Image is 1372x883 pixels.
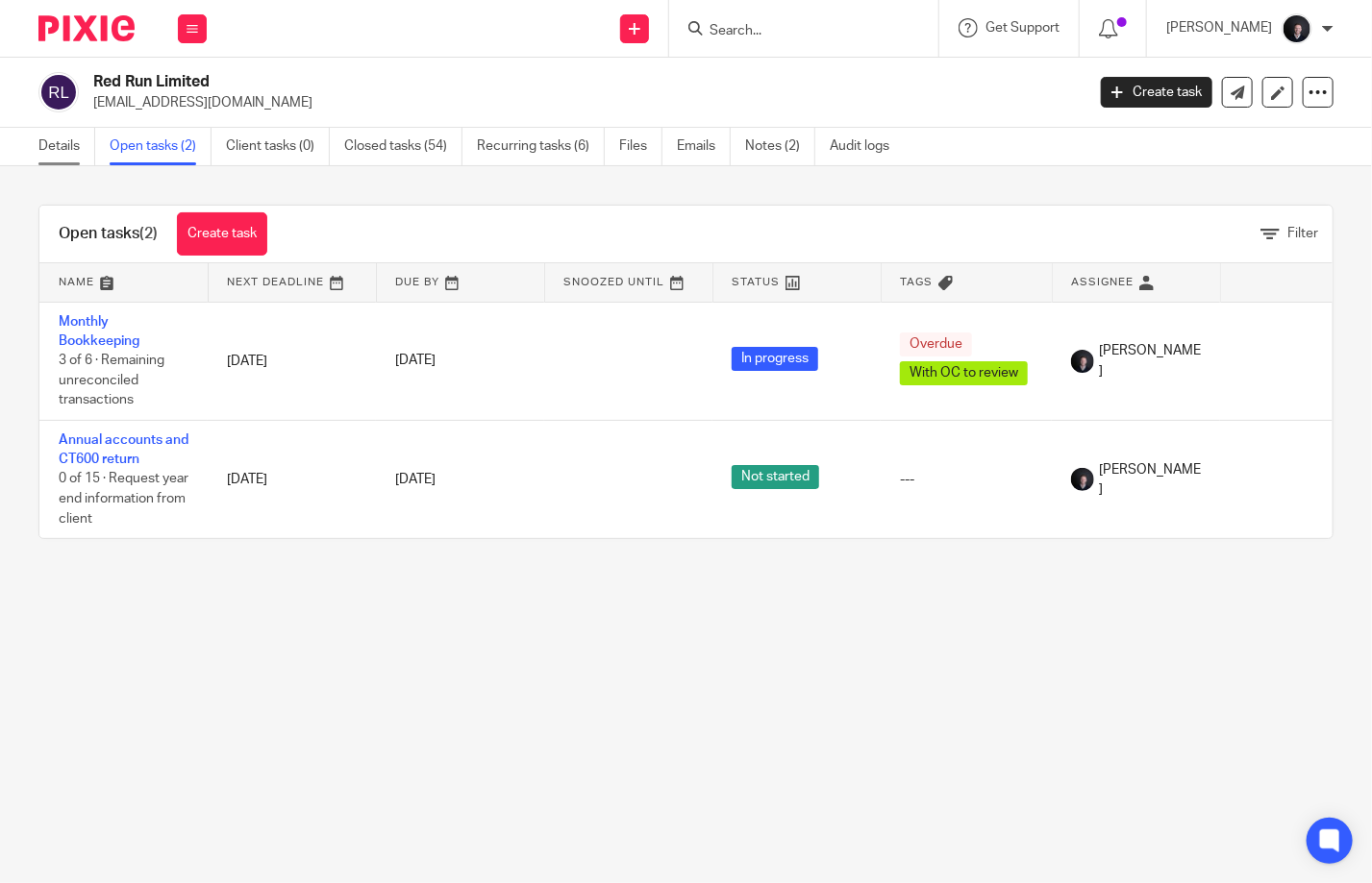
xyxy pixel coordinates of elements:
[177,212,267,256] a: Create task
[208,302,376,420] td: [DATE]
[900,361,1028,385] span: With OC to review
[1287,227,1318,240] span: Filter
[208,420,376,538] td: [DATE]
[619,128,662,165] a: Files
[900,332,972,356] span: Overdue
[226,128,330,165] a: Client tasks (0)
[477,128,605,165] a: Recurring tasks (6)
[59,315,139,348] a: Monthly Bookkeeping
[93,72,876,92] h2: Red Run Limited
[1282,13,1312,44] img: 455A2509.jpg
[1071,350,1094,373] img: 455A2509.jpg
[1071,468,1094,491] img: 455A2509.jpg
[93,93,1072,112] p: [EMAIL_ADDRESS][DOMAIN_NAME]
[564,277,665,287] span: Snoozed Until
[677,128,731,165] a: Emails
[1099,341,1201,380] span: [PERSON_NAME]
[395,473,436,486] span: [DATE]
[38,15,135,41] img: Pixie
[900,470,1033,489] div: ---
[1166,18,1272,37] p: [PERSON_NAME]
[985,21,1060,35] span: Get Support
[732,347,818,371] span: In progress
[745,128,815,165] a: Notes (2)
[901,277,934,287] span: Tags
[1101,77,1212,108] a: Create task
[38,128,95,165] a: Details
[395,355,436,368] span: [DATE]
[344,128,462,165] a: Closed tasks (54)
[139,226,158,241] span: (2)
[830,128,904,165] a: Audit logs
[110,128,212,165] a: Open tasks (2)
[59,473,188,526] span: 0 of 15 · Request year end information from client
[708,23,881,40] input: Search
[733,277,781,287] span: Status
[1099,460,1201,500] span: [PERSON_NAME]
[38,72,79,112] img: svg%3E
[732,465,819,489] span: Not started
[59,433,188,466] a: Annual accounts and CT600 return
[59,354,164,406] span: 3 of 6 · Remaining unreconciled transactions
[59,224,158,244] h1: Open tasks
